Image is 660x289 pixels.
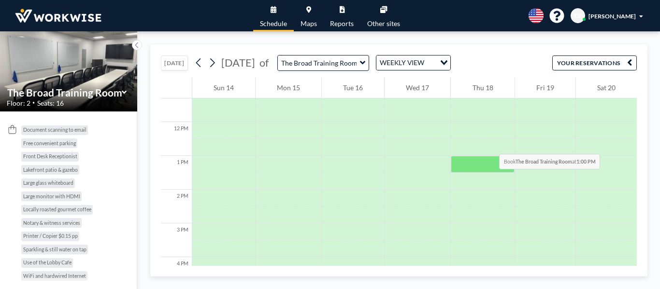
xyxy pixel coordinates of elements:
div: 3 PM [161,223,192,257]
div: 11 AM [161,89,192,123]
span: WEEKLY VIEW [378,57,426,69]
div: Tue 16 [322,77,384,98]
span: of [259,56,269,69]
span: Printer / Copier $0.15 pp [23,233,78,239]
span: [PERSON_NAME] [588,13,636,20]
div: Search for option [376,55,450,70]
button: [DATE] [161,55,188,70]
span: Use of the Lobby Cafe [23,260,72,266]
img: organization-logo [14,7,103,24]
div: Wed 17 [385,77,450,98]
span: [DATE] [221,56,255,69]
span: WiFi and hardwired Internet [23,273,86,279]
input: The Broad Training Room [7,86,122,98]
span: Schedule [260,20,287,27]
span: Front Desk Receptionist [23,153,77,160]
span: Large glass whiteboard [23,180,73,186]
input: The Broad Training Room [278,55,360,70]
span: Other sites [367,20,400,27]
span: Notary & witness services [23,220,80,226]
b: 1:00 PM [576,159,596,165]
span: Free convenient parking [23,140,76,147]
div: 12 PM [161,122,192,156]
b: The Broad Training Room [516,159,572,165]
button: YOUR RESERVATIONS [552,55,636,70]
div: 1 PM [161,156,192,190]
span: • [32,100,35,106]
div: Thu 18 [451,77,514,98]
div: 2 PM [161,190,192,223]
span: Lakefront patio & gazebo [23,167,78,173]
span: Maps [301,20,317,27]
span: Floor: 2 [7,99,30,107]
input: Search for option [427,57,434,69]
div: Mon 15 [256,77,321,98]
span: Book at [499,154,600,170]
span: Reports [330,20,354,27]
span: Sparkling & still water on tap [23,247,86,253]
span: Document scanning to email [23,127,86,133]
span: Locally roasted gourmet coffee [23,206,91,213]
div: Sun 14 [192,77,255,98]
div: Fri 19 [515,77,575,98]
span: Large monitor with HDMI [23,193,80,200]
span: Seats: 16 [37,99,64,107]
span: LB [574,12,581,19]
div: Sat 20 [576,77,637,98]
